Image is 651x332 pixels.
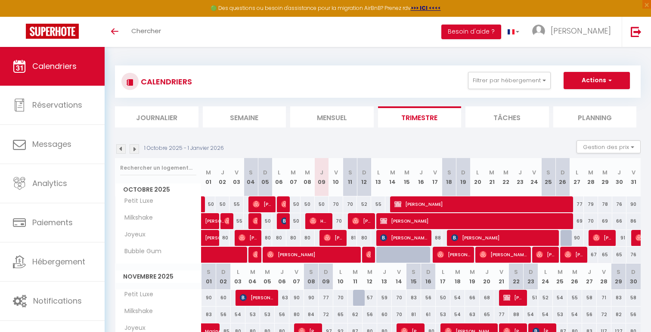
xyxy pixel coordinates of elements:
[513,158,527,196] th: 23
[538,307,553,323] div: 54
[421,290,436,306] div: 56
[509,264,524,290] th: 22
[553,290,567,306] div: 54
[561,168,565,177] abbr: D
[235,168,239,177] abbr: V
[524,290,538,306] div: 51
[612,158,626,196] th: 30
[555,158,570,196] th: 26
[329,158,343,196] th: 10
[250,268,255,276] abbr: M
[289,290,304,306] div: 90
[224,213,229,229] span: [PERSON_NAME] [PERSON_NAME]
[414,158,428,196] th: 16
[201,213,216,230] a: [PERSON_NAME]
[380,213,570,229] span: [PERSON_NAME]
[304,264,319,290] th: 08
[532,168,536,177] abbr: V
[529,268,533,276] abbr: D
[260,264,275,290] th: 05
[588,168,593,177] abbr: M
[215,196,229,212] div: 50
[348,264,363,290] th: 11
[524,307,538,323] div: 54
[593,230,612,246] span: [PERSON_NAME]
[201,264,216,290] th: 01
[343,158,357,196] th: 11
[380,230,428,246] span: [PERSON_NAME]
[272,158,286,196] th: 06
[468,72,551,89] button: Filtrer par hébergement
[286,158,301,196] th: 07
[324,268,328,276] abbr: D
[576,168,578,177] abbr: L
[394,196,570,212] span: [PERSON_NAME]
[357,196,371,212] div: 52
[456,158,471,196] th: 19
[263,168,267,177] abbr: D
[626,290,641,306] div: 58
[526,17,622,47] a: ... [PERSON_NAME]
[353,268,358,276] abbr: M
[421,264,436,290] th: 16
[406,307,421,323] div: 81
[465,106,549,127] li: Tâches
[527,158,541,196] th: 24
[267,246,357,263] span: [PERSON_NAME]
[32,217,73,228] span: Paiements
[301,158,315,196] th: 08
[362,168,366,177] abbr: D
[357,158,371,196] th: 12
[617,168,621,177] abbr: J
[343,196,357,212] div: 70
[301,230,315,246] div: 80
[240,289,273,306] span: [PERSON_NAME]
[203,106,286,127] li: Semaine
[237,268,239,276] abbr: L
[275,264,289,290] th: 06
[333,307,348,323] div: 65
[447,168,451,177] abbr: S
[117,230,149,239] span: Joyeux
[229,196,244,212] div: 55
[139,72,192,91] h3: CALENDRIERS
[216,307,231,323] div: 56
[404,168,409,177] abbr: M
[319,264,333,290] th: 09
[509,307,524,323] div: 88
[32,256,85,267] span: Hébergement
[480,307,494,323] div: 65
[546,168,550,177] abbr: S
[411,4,441,12] a: >>> ICI <<<<
[260,307,275,323] div: 53
[32,99,82,110] span: Réservations
[304,290,319,306] div: 90
[551,25,611,36] span: [PERSON_NAME]
[301,196,315,212] div: 50
[558,268,563,276] abbr: M
[115,183,201,196] span: Octobre 2025
[253,213,257,229] span: [PERSON_NAME]
[611,264,626,290] th: 29
[289,307,304,323] div: 80
[377,290,392,306] div: 59
[626,196,641,212] div: 90
[582,307,597,323] div: 56
[206,168,211,177] abbr: M
[570,230,584,246] div: 90
[582,290,597,306] div: 58
[286,213,301,229] div: 50
[465,307,480,323] div: 63
[392,290,406,306] div: 70
[201,196,216,212] div: 50
[377,264,392,290] th: 13
[205,225,225,242] span: [PERSON_NAME] [PERSON_NAME]
[131,26,161,35] span: Chercher
[436,307,450,323] div: 53
[597,307,611,323] div: 72
[450,290,465,306] div: 54
[289,264,304,290] th: 07
[310,213,329,229] span: Hd Hd
[244,158,258,196] th: 04
[598,213,612,229] div: 69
